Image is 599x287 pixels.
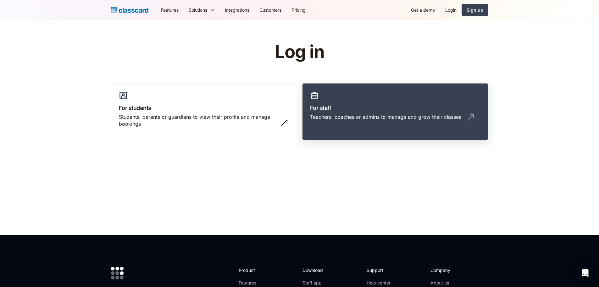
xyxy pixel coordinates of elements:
[111,83,297,141] a: For studentsStudents, parents or guardians to view their profile and manage bookings
[239,280,272,286] a: Features
[111,6,148,14] a: Logo
[189,7,207,13] div: Solutions
[302,83,488,141] a: For staffTeachers, coaches or admins to manage and grow their classes
[406,3,440,17] a: Get a demo
[367,267,392,273] h2: Support
[302,280,328,286] a: Staff app
[462,4,488,16] a: Sign up
[440,3,462,17] a: Login
[200,42,399,62] h1: Log in
[302,267,328,273] h2: Download
[254,3,286,17] a: Customers
[239,267,272,273] h2: Product
[310,113,461,120] div: Teachers, coaches or admins to manage and grow their classes
[430,280,472,286] a: About us
[119,113,277,128] div: Students, parents or guardians to view their profile and manage bookings
[119,104,289,112] h3: For students
[367,280,392,286] a: Help center
[578,266,593,281] div: Open Intercom Messenger
[467,7,483,13] div: Sign up
[184,3,220,17] div: Solutions
[430,267,472,273] h2: Company
[310,104,480,112] h3: For staff
[220,3,254,17] a: Integrations
[156,3,184,17] a: Features
[286,3,311,17] a: Pricing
